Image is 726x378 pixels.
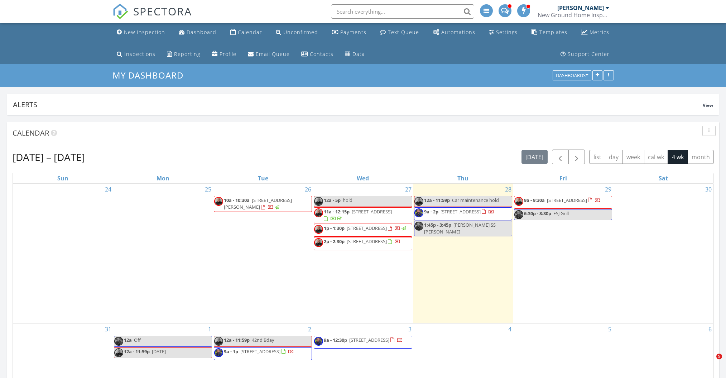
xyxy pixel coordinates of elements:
[514,197,523,206] img: brax.jpg
[238,29,262,36] div: Calendar
[342,48,368,61] a: Data
[607,323,613,335] a: Go to September 5, 2025
[324,225,345,231] span: 1p - 1:30p
[558,48,612,61] a: Support Center
[214,337,223,346] img: brax.jpg
[112,10,192,25] a: SPECTORA
[124,29,165,36] div: New Inspection
[203,184,213,195] a: Go to August 25, 2025
[524,197,601,203] a: 9a - 9:30a [STREET_ADDRESS]
[112,69,189,81] a: My Dashboard
[273,26,321,39] a: Unconfirmed
[224,197,292,210] span: [STREET_ADDRESS][PERSON_NAME]
[514,210,523,219] img: profile_photo.jpg
[224,197,250,203] span: 10a - 10:30a
[716,354,722,359] span: 5
[176,26,219,39] a: Dashboard
[324,225,407,231] a: 1p - 1:30p [STREET_ADDRESS]
[622,150,644,164] button: week
[174,51,200,57] div: Reporting
[310,51,333,57] div: Contacts
[441,208,481,215] span: [STREET_ADDRESS]
[388,29,419,36] div: Text Queue
[590,29,609,36] div: Metrics
[347,238,387,245] span: [STREET_ADDRESS]
[227,26,265,39] a: Calendar
[414,222,423,231] img: profile_photo.jpg
[187,29,216,36] div: Dashboard
[703,102,713,108] span: View
[553,71,591,81] button: Dashboards
[164,48,203,61] a: Reporting
[668,150,688,164] button: 4 wk
[524,210,551,217] span: 6:30p - 8:30p
[155,173,171,183] a: Monday
[414,207,512,220] a: 9a - 2p [STREET_ADDRESS]
[547,197,587,203] span: [STREET_ADDRESS]
[214,347,312,360] a: 9a - 1p [STREET_ADDRESS]
[513,184,613,323] td: Go to August 29, 2025
[314,224,412,237] a: 1p - 1:30p [STREET_ADDRESS]
[104,323,113,335] a: Go to August 31, 2025
[529,26,570,39] a: Templates
[256,51,290,57] div: Email Queue
[314,337,323,346] img: profile_photo.jpg
[441,29,475,36] div: Automations
[413,184,513,323] td: Go to August 28, 2025
[220,51,236,57] div: Profile
[252,337,274,343] span: 42nd Bday
[407,323,413,335] a: Go to September 3, 2025
[245,48,293,61] a: Email Queue
[613,184,713,323] td: Go to August 30, 2025
[514,196,612,209] a: 9a - 9:30a [STREET_ADDRESS]
[707,323,713,335] a: Go to September 6, 2025
[507,323,513,335] a: Go to September 4, 2025
[214,197,223,206] img: brax.jpg
[324,337,347,343] span: 9a - 12:30p
[324,197,341,203] span: 12a - 5p
[331,4,474,19] input: Search everything...
[496,29,518,36] div: Settings
[347,225,387,231] span: [STREET_ADDRESS]
[224,197,292,210] a: 10a - 10:30a [STREET_ADDRESS][PERSON_NAME]
[303,184,313,195] a: Go to August 26, 2025
[324,337,403,343] a: 9a - 12:30p [STREET_ADDRESS]
[207,323,213,335] a: Go to September 1, 2025
[340,29,366,36] div: Payments
[704,184,713,195] a: Go to August 30, 2025
[644,150,668,164] button: cal wk
[456,173,470,183] a: Thursday
[134,337,141,343] span: Off
[552,150,569,164] button: Previous
[524,197,545,203] span: 9a - 9:30a
[124,337,132,343] span: 12a
[324,238,400,245] a: 2p - 2:30p [STREET_ADDRESS]
[152,348,166,355] span: [DATE]
[657,173,669,183] a: Saturday
[13,150,85,164] h2: [DATE] – [DATE]
[414,208,423,217] img: profile_photo.jpg
[352,51,365,57] div: Data
[224,348,294,355] a: 9a - 1p [STREET_ADDRESS]
[558,173,568,183] a: Friday
[283,29,318,36] div: Unconfirmed
[424,222,451,228] span: 1:45p - 3:45p
[314,238,323,247] img: brax.jpg
[214,348,223,357] img: profile_photo.jpg
[349,337,389,343] span: [STREET_ADDRESS]
[314,207,412,223] a: 11a - 12:15p [STREET_ADDRESS]
[240,348,280,355] span: [STREET_ADDRESS]
[114,337,123,346] img: profile_photo.jpg
[578,26,612,39] a: Metrics
[539,29,567,36] div: Templates
[702,354,719,371] iframe: Intercom live chat
[324,208,392,222] a: 11a - 12:15p [STREET_ADDRESS]
[114,348,123,357] img: brax.jpg
[343,197,352,203] span: hold
[13,184,113,323] td: Go to August 24, 2025
[314,336,412,349] a: 9a - 12:30p [STREET_ADDRESS]
[114,48,158,61] a: Inspections
[213,184,313,323] td: Go to August 26, 2025
[314,208,323,217] img: brax.jpg
[424,208,438,215] span: 9a - 2p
